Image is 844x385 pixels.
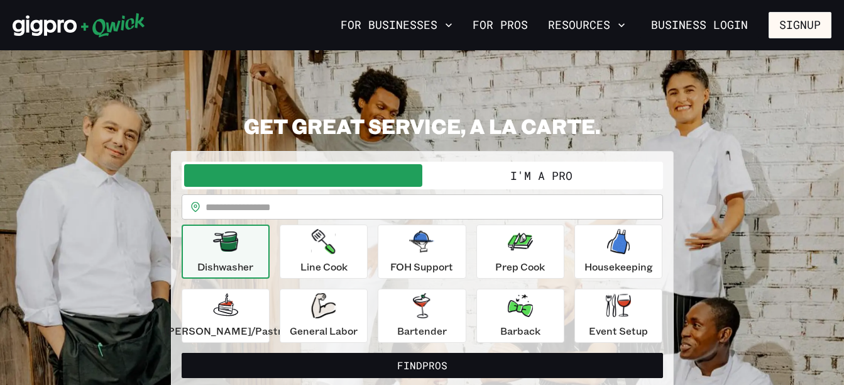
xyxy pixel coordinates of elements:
p: Bartender [397,323,447,338]
p: General Labor [290,323,358,338]
h2: GET GREAT SERVICE, A LA CARTE. [171,113,674,138]
button: FindPros [182,353,663,378]
a: Business Login [640,12,759,38]
p: Event Setup [589,323,648,338]
button: Resources [543,14,630,36]
p: Prep Cook [495,259,545,274]
p: FOH Support [390,259,453,274]
button: I'm a Pro [422,164,660,187]
button: Signup [769,12,831,38]
a: For Pros [468,14,533,36]
p: Dishwasher [197,259,253,274]
button: General Labor [280,289,368,343]
button: [PERSON_NAME]/Pastry [182,289,270,343]
button: Prep Cook [476,225,564,279]
button: Bartender [378,289,466,343]
p: [PERSON_NAME]/Pastry [164,323,287,338]
button: Event Setup [574,289,662,343]
button: For Businesses [336,14,458,36]
button: Line Cook [280,225,368,279]
button: I'm a Business [184,164,422,187]
button: FOH Support [378,225,466,279]
p: Line Cook [300,259,348,274]
button: Barback [476,289,564,343]
p: Housekeeping [584,259,653,274]
button: Housekeeping [574,225,662,279]
p: Barback [500,323,540,338]
button: Dishwasher [182,225,270,279]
